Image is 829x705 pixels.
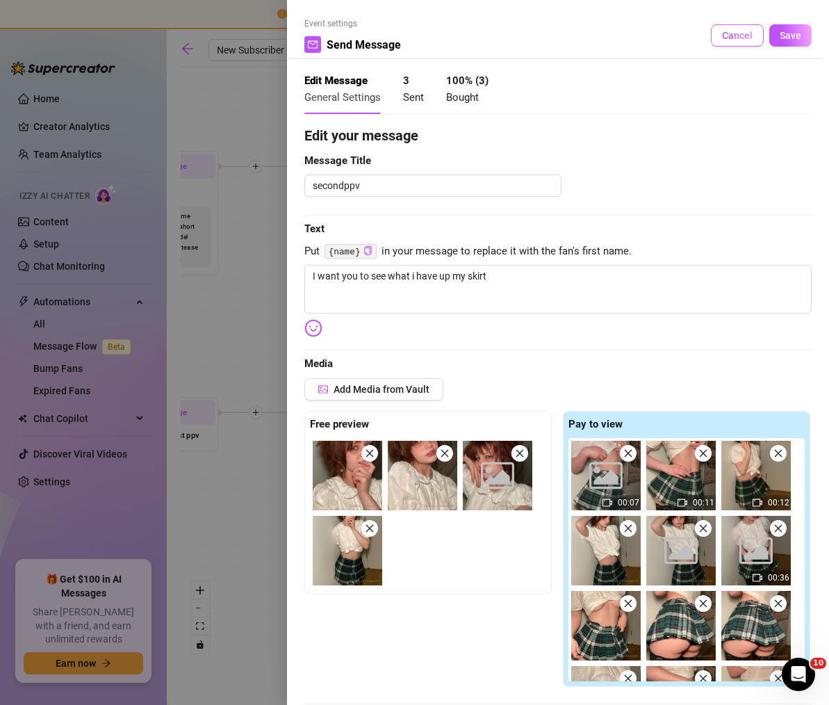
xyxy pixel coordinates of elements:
div: 00:12 [721,441,791,510]
strong: Pay to view [568,418,623,430]
span: close [623,524,633,533]
span: Sent [403,91,424,104]
textarea: I want you to see what i have up my skirt [304,265,812,314]
strong: Text [304,222,325,235]
img: svg%3e [304,319,322,337]
span: 10 [810,658,826,669]
span: 00:36 [768,573,789,583]
span: close [623,599,633,608]
strong: Edit Message [304,74,368,87]
span: video-camera [753,573,762,583]
span: close [623,448,633,458]
span: close [515,448,525,458]
iframe: Intercom live chat [782,658,815,691]
textarea: secondppv [304,175,561,197]
span: close [698,524,708,533]
span: video-camera [678,498,687,508]
span: 00:12 [768,498,789,508]
img: media [313,441,382,510]
span: picture [318,384,328,394]
span: Add Media from Vault [334,384,429,395]
div: 00:36 [721,516,791,585]
span: 00:07 [618,498,639,508]
span: video-camera [753,498,762,508]
span: close [773,674,783,683]
span: 00:11 [693,498,714,508]
span: Put in your message to replace it with the fan's first name. [304,243,812,260]
img: media [721,591,791,661]
strong: Free preview [310,418,369,430]
strong: 3 [403,74,409,87]
span: mail [308,40,318,49]
span: close [440,448,450,458]
img: media [388,441,457,510]
img: media [313,516,382,585]
img: media [571,516,641,585]
button: Save [769,24,812,47]
button: Click to Copy [363,246,372,257]
span: Save [780,30,801,41]
img: media [646,591,716,661]
span: copy [363,246,372,255]
span: close [698,448,708,458]
span: close [773,524,783,533]
span: close [698,599,708,608]
strong: 100 % ( 3 ) [446,74,489,87]
button: Add Media from Vault [304,378,443,400]
img: media [571,591,641,661]
span: close [698,674,708,683]
div: 00:07 [571,441,641,510]
span: video-camera [602,498,612,508]
img: media [721,441,791,510]
img: media [646,441,716,510]
span: Bought [446,91,479,104]
span: Cancel [722,30,753,41]
span: close [365,524,375,533]
span: close [623,674,633,683]
span: close [773,599,783,608]
span: close [773,448,783,458]
span: General Settings [304,91,381,104]
span: Send Message [327,36,401,54]
div: 00:11 [646,441,716,510]
strong: Edit your message [304,127,418,144]
span: Event settings [304,17,401,31]
button: Cancel [711,24,764,47]
strong: Media [304,357,333,370]
span: close [365,448,375,458]
code: {name} [325,244,377,259]
strong: Message Title [304,154,371,167]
